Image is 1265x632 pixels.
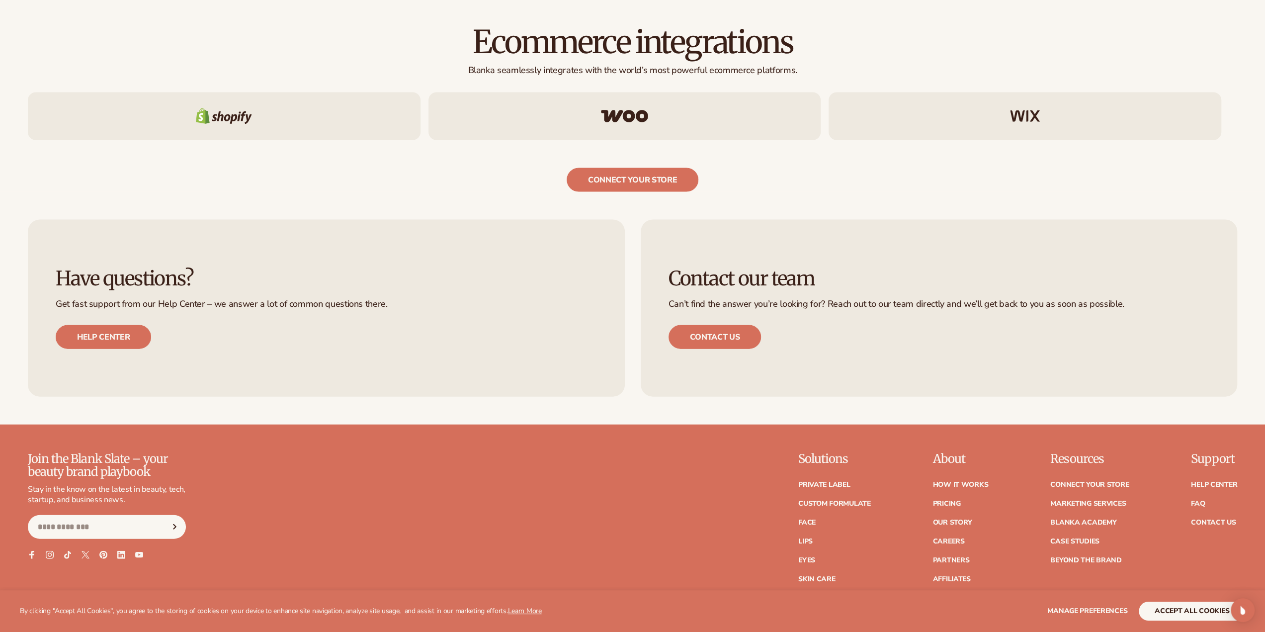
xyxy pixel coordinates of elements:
[798,538,813,545] a: Lips
[798,576,835,583] a: Skin Care
[28,452,186,479] p: Join the Blank Slate – your beauty brand playbook
[932,519,972,526] a: Our Story
[567,168,698,192] a: connect your store
[1191,500,1205,507] a: FAQ
[669,268,1210,289] h3: Contact our team
[798,557,815,564] a: Eyes
[28,25,1237,59] h2: Ecommerce integrations
[798,481,850,488] a: Private label
[932,557,969,564] a: Partners
[196,108,252,124] img: Shopify logo.
[932,481,988,488] a: How It Works
[1050,557,1122,564] a: Beyond the brand
[1191,452,1237,465] p: Support
[1047,606,1127,616] span: Manage preferences
[932,500,960,507] a: Pricing
[507,606,541,616] a: Learn More
[1050,519,1116,526] a: Blanka Academy
[601,110,648,123] img: Woo commerce logo.
[28,65,1237,76] p: Blanka seamlessly integrates with the world’s most powerful ecommerce platforms.
[56,268,597,289] h3: Have questions?
[669,325,761,349] a: Contact us
[1191,519,1236,526] a: Contact Us
[669,299,1210,309] p: Can’t find the answer you’re looking for? Reach out to our team directly and we’ll get back to yo...
[1139,602,1245,621] button: accept all cookies
[932,452,988,465] p: About
[1050,452,1129,465] p: Resources
[1047,602,1127,621] button: Manage preferences
[798,452,871,465] p: Solutions
[56,325,151,349] a: Help center
[28,484,186,505] p: Stay in the know on the latest in beauty, tech, startup, and business news.
[798,519,816,526] a: Face
[932,538,964,545] a: Careers
[56,299,597,309] p: Get fast support from our Help Center – we answer a lot of common questions there.
[798,500,871,507] a: Custom formulate
[1010,110,1040,122] img: Wix logo.
[1050,538,1099,545] a: Case Studies
[1050,500,1126,507] a: Marketing services
[1050,481,1129,488] a: Connect your store
[1231,598,1255,622] div: Open Intercom Messenger
[164,515,185,539] button: Subscribe
[932,576,970,583] a: Affiliates
[20,607,542,616] p: By clicking "Accept All Cookies", you agree to the storing of cookies on your device to enhance s...
[1191,481,1237,488] a: Help Center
